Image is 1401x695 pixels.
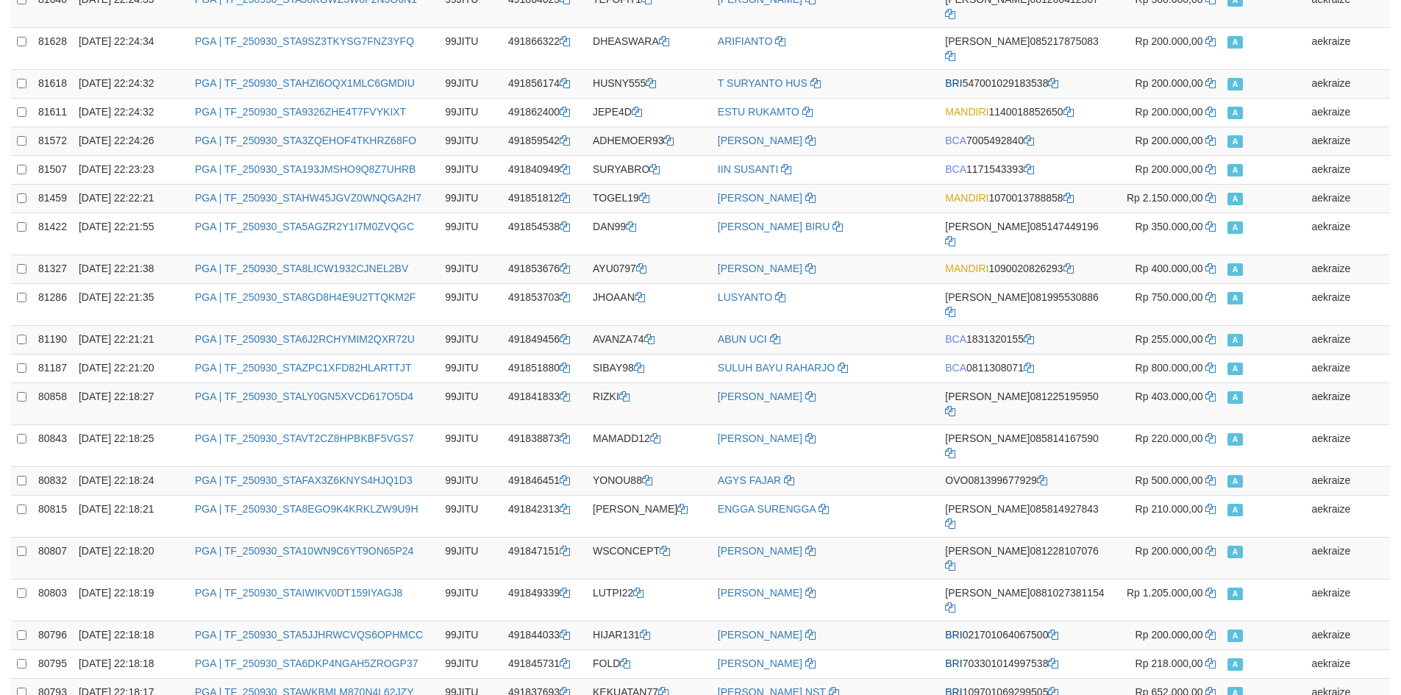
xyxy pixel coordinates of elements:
a: LUSYANTO [718,291,772,303]
a: PGA | TF_250930_STAFAX3Z6KNYS4HJQ1D3 [195,474,413,486]
td: 1090020826293 [939,254,1110,283]
a: PGA | TF_250930_STA9326ZHE4T7FVYKIXT [195,106,406,118]
td: aekraize [1305,495,1390,537]
td: aekraize [1305,621,1390,649]
a: [PERSON_NAME] BIRU [718,221,830,232]
td: 81327 [32,254,73,283]
td: 7005492840 [939,126,1110,155]
span: Approved - Marked by aekraize [1227,391,1242,404]
span: Approved - Marked by aekraize [1227,78,1242,90]
td: [DATE] 22:21:35 [73,283,189,325]
td: aekraize [1305,155,1390,184]
span: MANDIRI [945,192,988,204]
a: PGA | TF_250930_STA9SZ3TKYSG7FNZ3YFQ [195,35,414,47]
td: LUTPI22 [587,579,712,621]
a: PGA | TF_250930_STAIWIKV0DT159IYAGJ8 [195,587,402,599]
td: 491859542 [502,126,587,155]
span: Approved - Marked by aekraize [1227,292,1242,304]
td: 99JITU [439,184,502,213]
span: MANDIRI [945,106,988,118]
td: 80795 [32,649,73,678]
td: [DATE] 22:18:27 [73,382,189,424]
span: [PERSON_NAME] [945,35,1030,47]
td: 80815 [32,495,73,537]
td: 491841833 [502,382,587,424]
td: aekraize [1305,69,1390,98]
span: BCA [945,362,966,374]
a: PGA | TF_250930_STAZPC1XFD82HLARTTJT [195,362,412,374]
td: JHOAAN [587,283,712,325]
td: 81187 [32,354,73,382]
td: 81190 [32,325,73,354]
span: [PERSON_NAME] [945,221,1030,232]
a: [PERSON_NAME] [718,587,802,599]
span: Rp 500.000,00 [1136,474,1203,486]
span: Rp 200.000,00 [1136,35,1203,47]
td: MAMADD12 [587,424,712,466]
td: 99JITU [439,495,502,537]
td: [DATE] 22:21:55 [73,213,189,254]
td: 99JITU [439,98,502,126]
span: Approved - Marked by aekraize [1227,164,1242,177]
td: 491866322 [502,27,587,69]
span: Rp 200.000,00 [1136,545,1203,557]
a: PGA | TF_250930_STAHW45JGVZ0WNQGA2H7 [195,192,421,204]
td: ADHEMOER93 [587,126,712,155]
a: PGA | TF_250930_STA8LICW1932CJNEL2BV [195,263,408,274]
td: [DATE] 22:21:38 [73,254,189,283]
td: aekraize [1305,424,1390,466]
span: Approved - Marked by aekraize [1227,630,1242,642]
span: Approved - Marked by aekraize [1227,658,1242,671]
a: [PERSON_NAME] [718,192,802,204]
td: 491845731 [502,649,587,678]
td: SURYABRO [587,155,712,184]
span: Approved - Marked by aekraize [1227,546,1242,558]
td: WSCONCEPT [587,537,712,579]
a: PGA | TF_250930_STALY0GN5XVCD617O5D4 [195,391,413,402]
td: AYU0797 [587,254,712,283]
a: PGA | TF_250930_STA6DKP4NGAH5ZROGP37 [195,657,418,669]
td: aekraize [1305,98,1390,126]
a: PGA | TF_250930_STAHZI6OQX1MLC6GMDIU [195,77,415,89]
span: Approved - Marked by aekraize [1227,433,1242,446]
td: 99JITU [439,325,502,354]
td: 491856174 [502,69,587,98]
span: Approved - Marked by aekraize [1227,135,1242,148]
td: aekraize [1305,126,1390,155]
td: 81618 [32,69,73,98]
td: 085814927843 [939,495,1110,537]
td: 0811308071 [939,354,1110,382]
span: Rp 750.000,00 [1136,291,1203,303]
td: 99JITU [439,579,502,621]
td: 80807 [32,537,73,579]
span: Approved - Marked by aekraize [1227,504,1242,516]
td: 1831320155 [939,325,1110,354]
td: 99JITU [439,354,502,382]
td: [DATE] 22:18:25 [73,424,189,466]
span: Rp 1.205.000,00 [1127,587,1203,599]
a: [PERSON_NAME] [718,391,802,402]
td: 491862400 [502,98,587,126]
td: 81286 [32,283,73,325]
td: 81459 [32,184,73,213]
td: 80832 [32,466,73,495]
td: 085217875083 [939,27,1110,69]
td: [DATE] 22:24:26 [73,126,189,155]
td: 1070013788858 [939,184,1110,213]
td: 547001029183538 [939,69,1110,98]
td: 99JITU [439,27,502,69]
span: Rp 403.000,00 [1136,391,1203,402]
span: BCA [945,163,966,175]
td: aekraize [1305,579,1390,621]
span: Rp 200.000,00 [1136,106,1203,118]
td: AVANZA74 [587,325,712,354]
td: [DATE] 22:24:32 [73,98,189,126]
span: [PERSON_NAME] [945,432,1030,444]
a: PGA | TF_250930_STA193JMSHO9Q8Z7UHRB [195,163,416,175]
td: 81422 [32,213,73,254]
span: MANDIRI [945,263,988,274]
td: 81572 [32,126,73,155]
td: 491846451 [502,466,587,495]
td: [DATE] 22:22:21 [73,184,189,213]
span: Approved - Marked by aekraize [1227,363,1242,375]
